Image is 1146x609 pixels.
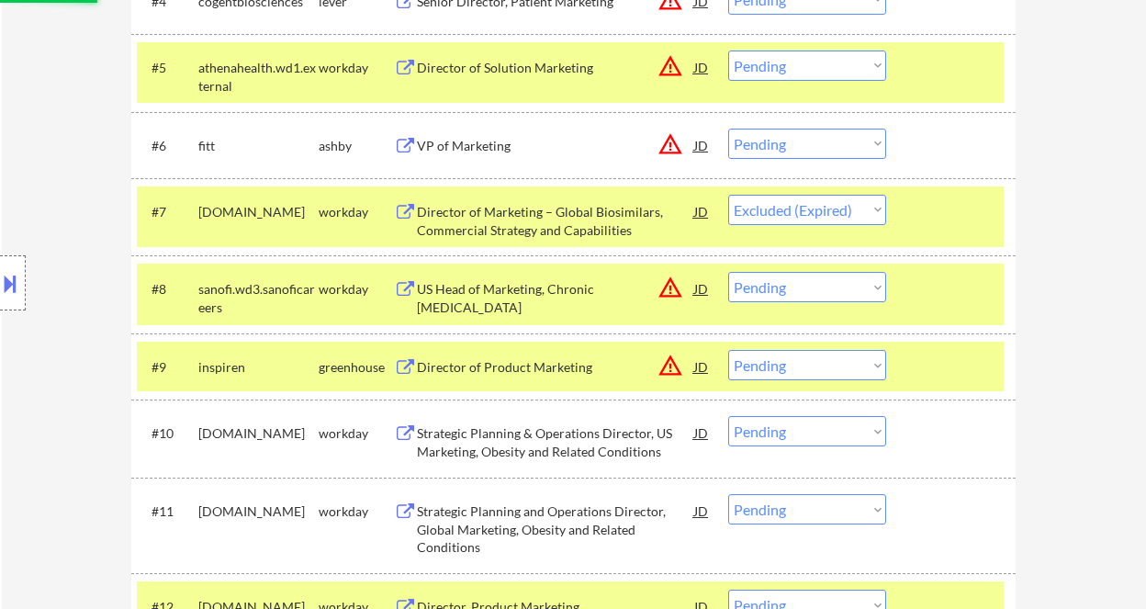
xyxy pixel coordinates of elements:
div: JD [692,129,711,162]
button: warning_amber [657,275,683,300]
div: ashby [319,137,394,155]
div: greenhouse [319,358,394,377]
button: warning_amber [657,353,683,378]
div: #11 [152,502,184,521]
div: Strategic Planning & Operations Director, US Marketing, Obesity and Related Conditions [417,424,694,460]
div: workday [319,502,394,521]
div: workday [319,424,394,443]
div: Director of Solution Marketing [417,59,694,77]
div: [DOMAIN_NAME] [198,502,319,521]
div: workday [319,203,394,221]
button: warning_amber [657,131,683,157]
div: JD [692,416,711,449]
div: Strategic Planning and Operations Director, Global Marketing, Obesity and Related Conditions [417,502,694,557]
div: Director of Product Marketing [417,358,694,377]
div: workday [319,280,394,299]
div: JD [692,272,711,305]
div: JD [692,195,711,228]
div: US Head of Marketing, Chronic [MEDICAL_DATA] [417,280,694,316]
div: JD [692,494,711,527]
div: workday [319,59,394,77]
div: JD [692,350,711,383]
div: JD [692,51,711,84]
div: VP of Marketing [417,137,694,155]
div: athenahealth.wd1.external [198,59,319,95]
div: Director of Marketing – Global Biosimilars, Commercial Strategy and Capabilities [417,203,694,239]
button: warning_amber [657,53,683,79]
div: #5 [152,59,184,77]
